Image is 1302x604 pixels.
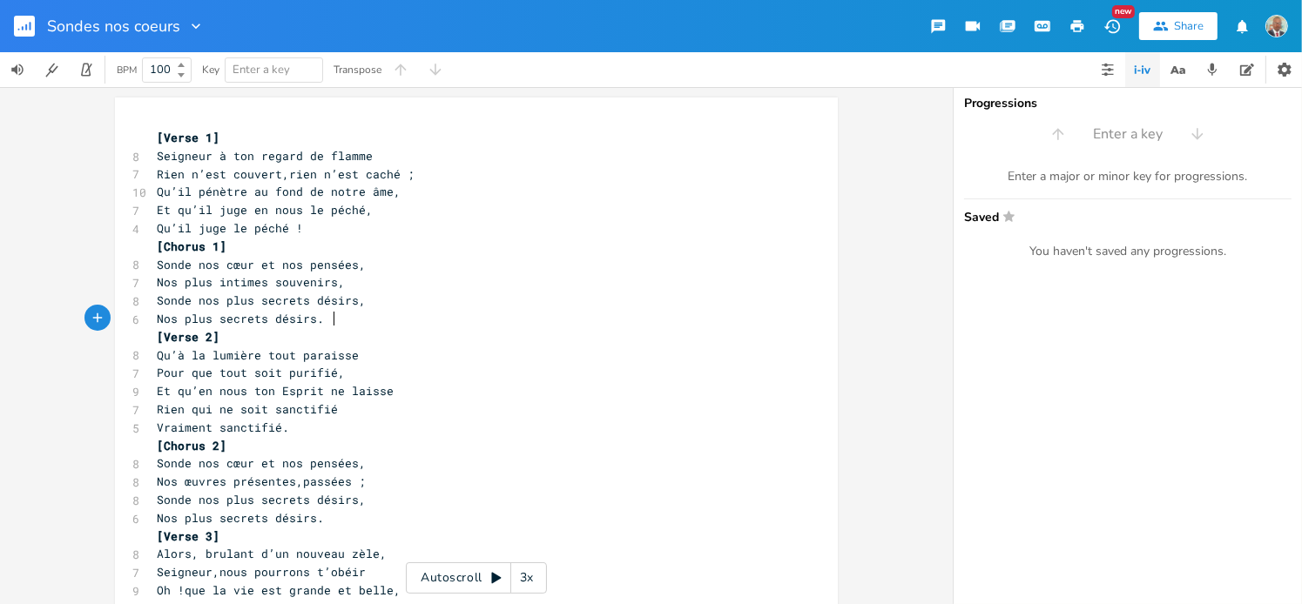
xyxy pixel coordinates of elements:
div: Progressions [964,97,1292,110]
span: Et qu’il juge en nous le péché, [157,202,373,218]
span: Sonde nos cœur et nos pensées, [157,257,366,272]
div: New [1112,5,1135,18]
span: Nos plus secrets désirs. [157,510,324,526]
span: Seigneur,nous pourrons t’obéir [157,564,366,580]
div: You haven't saved any progressions. [964,244,1292,259]
span: [Verse 2] [157,329,219,345]
span: Qu’il pénètre au fond de notre âme, [157,184,401,199]
span: Enter a key [1093,124,1163,144]
span: Nos œuvres présentes,passées ; [157,473,366,489]
div: Autoscroll [406,562,547,594]
span: Enter a key [233,62,290,77]
span: [Chorus 1] [157,238,226,254]
span: [Chorus 2] [157,438,226,453]
span: Saved [964,210,1281,223]
img: NODJIBEYE CHERUBIN [1265,15,1288,37]
div: BPM [117,65,137,75]
span: Pour que tout soit purifié, [157,365,345,380]
div: Key [202,64,219,75]
span: Rien n’est couvert,rien n’est caché ; [157,166,415,182]
div: Enter a major or minor key for progressions. [964,169,1292,185]
span: Sonde nos plus secrets désirs, [157,292,366,308]
span: Alors, brulant d’un nouveau zèle, [157,546,387,561]
span: Vraiment sanctifié. [157,419,289,435]
span: [Verse 1] [157,130,219,145]
button: New [1095,10,1130,42]
div: Transpose [334,64,381,75]
span: [Verse 3] [157,528,219,544]
span: Qu’il juge le péché ! [157,220,303,236]
span: Qu’à la lumière tout paraisse [157,347,359,363]
span: Nos plus secrets désirs. [157,311,324,326]
span: Seigneur à ton regard de flamme [157,148,373,164]
span: Sonde nos cœur et nos pensées, [157,455,366,471]
div: Share [1174,18,1204,34]
span: Oh !que la vie est grande et belle, [157,582,401,598]
span: Rien qui ne soit sanctifié [157,401,338,417]
span: Nos plus intimes souvenirs, [157,274,345,290]
span: Sondes nos coeurs [47,18,180,34]
div: 3x [511,562,543,594]
span: Sonde nos plus secrets désirs, [157,492,366,507]
button: Share [1139,12,1218,40]
span: Et qu’en nous ton Esprit ne laisse [157,383,394,399]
